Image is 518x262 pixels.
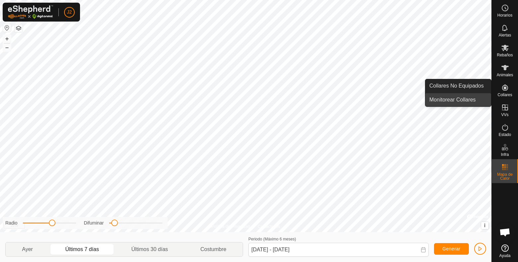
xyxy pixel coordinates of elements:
[200,245,226,253] span: Costumbre
[481,222,488,229] button: i
[501,153,509,157] span: Infra
[429,96,476,104] span: Monitorear Collares
[131,245,168,253] span: Últimos 30 días
[495,222,515,242] div: Chat abierto
[425,79,491,93] a: Collares No Equipados
[429,82,484,90] span: Collares No Equipados
[67,9,72,16] span: J2
[497,53,513,57] span: Rebaños
[484,223,485,228] span: i
[497,13,512,17] span: Horarios
[212,224,250,229] a: Política de Privacidad
[3,35,11,43] button: +
[497,93,512,97] span: Collares
[8,5,53,19] img: Logo Gallagher
[15,24,23,32] button: Capas del Mapa
[499,254,511,258] span: Ayuda
[84,220,104,227] label: Difuminar
[425,93,491,106] a: Monitorear Collares
[3,24,11,32] button: Restablecer Mapa
[5,220,18,227] label: Radio
[497,73,513,77] span: Animales
[22,245,33,253] span: Ayer
[501,113,508,117] span: VVs
[434,243,469,255] button: Generar
[499,33,511,37] span: Alertas
[493,172,516,180] span: Mapa de Calor
[3,43,11,51] button: –
[499,133,511,137] span: Estado
[258,224,280,229] a: Contáctenos
[65,245,99,253] span: Últimos 7 días
[492,242,518,260] a: Ayuda
[248,237,296,241] label: Periodo (Máximo 6 meses)
[442,246,461,251] span: Generar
